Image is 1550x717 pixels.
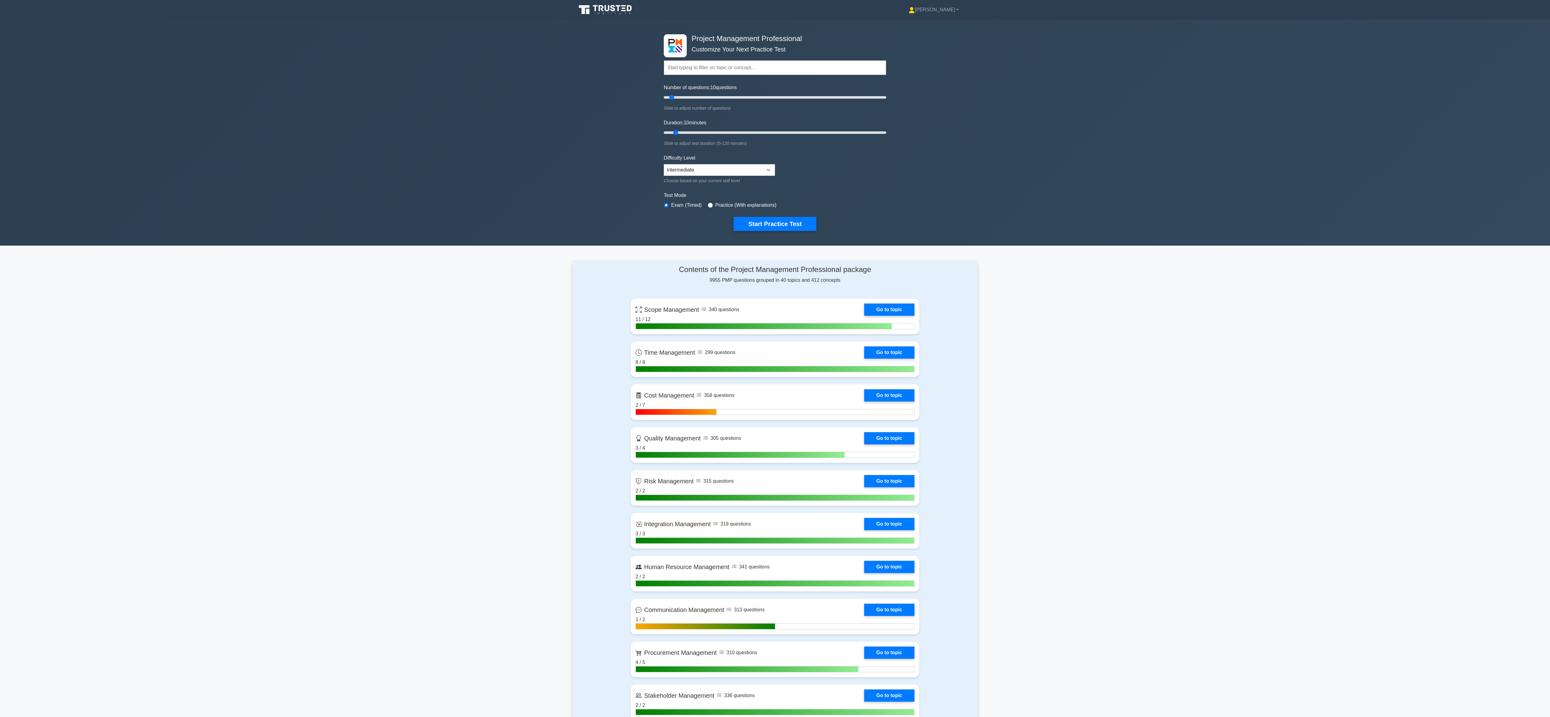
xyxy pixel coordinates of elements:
label: Duration: minutes [664,119,706,126]
h4: Project Management Professional [689,34,856,43]
div: Choose based on your current skill level [664,177,775,184]
label: Exam (Timed) [671,202,702,209]
span: 10 [710,85,716,90]
a: Go to topic [864,518,914,530]
label: Test Mode [664,192,886,199]
label: Number of questions: questions [664,84,737,91]
a: Go to topic [864,561,914,573]
span: 10 [684,120,689,125]
a: Go to topic [864,647,914,659]
div: Slide to adjust test duration (5-120 minutes) [664,140,886,147]
a: Go to topic [864,304,914,316]
div: 9955 PMP questions grouped in 40 topics and 412 concepts [631,265,919,284]
a: Go to topic [864,389,914,402]
a: [PERSON_NAME] [894,4,974,16]
a: Go to topic [864,346,914,359]
a: Go to topic [864,604,914,616]
div: Slide to adjust number of questions [664,104,886,112]
input: Start typing to filter on topic or concept... [664,60,886,75]
a: Go to topic [864,475,914,487]
a: Go to topic [864,432,914,444]
label: Difficulty Level [664,154,695,162]
button: Start Practice Test [734,217,816,231]
label: Practice (With explanations) [715,202,776,209]
a: Go to topic [864,689,914,702]
h4: Contents of the Project Management Professional package [631,265,919,274]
